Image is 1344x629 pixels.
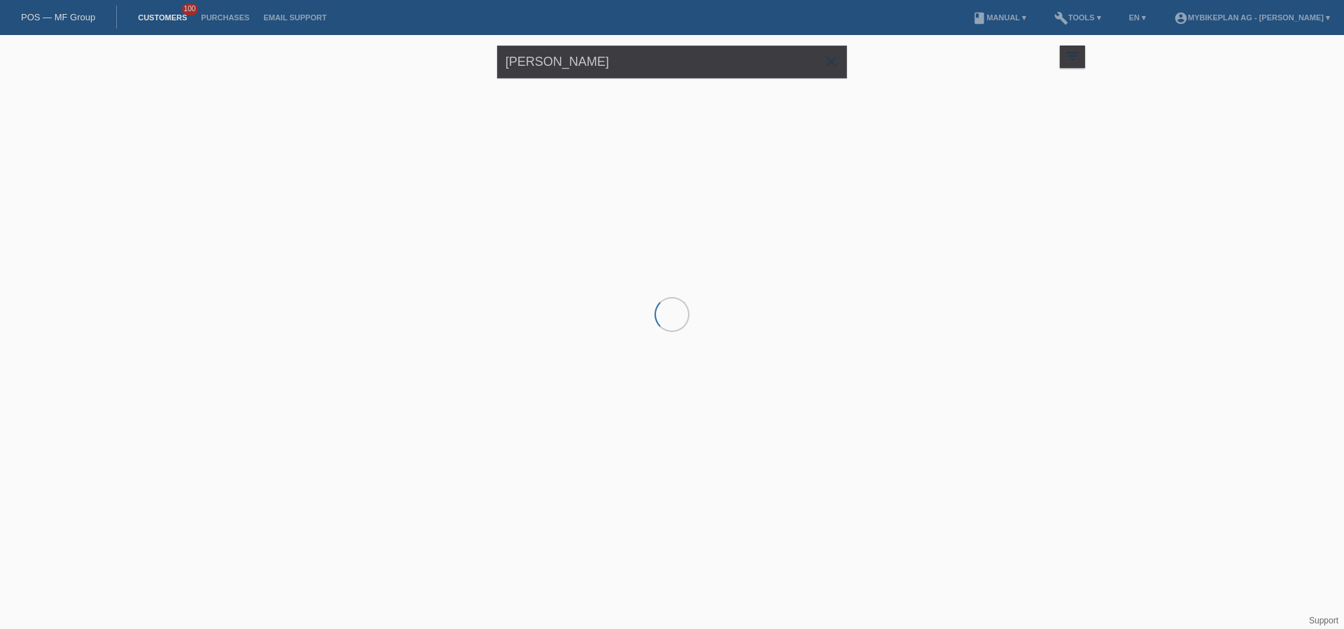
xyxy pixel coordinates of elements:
[965,13,1033,22] a: bookManual ▾
[256,13,333,22] a: Email Support
[1167,13,1337,22] a: account_circleMybikeplan AG - [PERSON_NAME] ▾
[182,4,199,15] span: 100
[497,46,847,78] input: Search...
[1065,48,1080,64] i: filter_list
[131,13,194,22] a: Customers
[972,11,986,25] i: book
[1122,13,1153,22] a: EN ▾
[823,53,840,70] i: close
[194,13,256,22] a: Purchases
[1047,13,1108,22] a: buildTools ▾
[1309,616,1338,625] a: Support
[21,12,95,22] a: POS — MF Group
[1054,11,1068,25] i: build
[1174,11,1188,25] i: account_circle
